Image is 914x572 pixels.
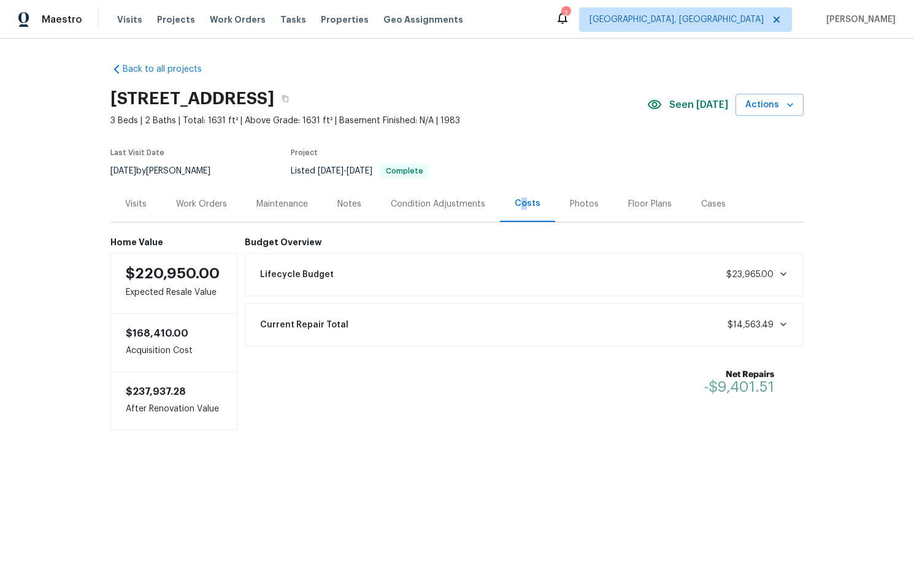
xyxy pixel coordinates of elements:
a: Back to all projects [110,63,228,75]
b: Net Repairs [704,368,774,381]
span: Complete [381,167,428,175]
div: Floor Plans [628,198,672,210]
span: $237,937.28 [126,387,186,397]
span: Geo Assignments [383,13,463,26]
div: Acquisition Cost [110,314,237,372]
button: Actions [735,94,804,116]
span: Projects [157,13,195,26]
div: Condition Adjustments [391,198,485,210]
div: After Renovation Value [110,372,237,430]
span: $23,965.00 [726,270,774,279]
div: Work Orders [176,198,227,210]
span: [DATE] [110,167,136,175]
div: Maintenance [256,198,308,210]
span: Visits [117,13,142,26]
span: [DATE] [347,167,372,175]
span: Work Orders [210,13,266,26]
span: Current Repair Total [260,319,348,331]
span: Actions [745,97,794,113]
div: Expected Resale Value [110,253,237,314]
span: Listed [291,167,429,175]
span: $168,410.00 [126,329,188,338]
div: by [PERSON_NAME] [110,164,225,178]
span: Seen [DATE] [669,99,728,111]
div: Photos [570,198,599,210]
h2: [STREET_ADDRESS] [110,93,274,105]
span: $220,950.00 [126,266,220,281]
div: Notes [337,198,361,210]
span: $14,563.49 [728,321,774,329]
span: Lifecycle Budget [260,269,334,281]
div: 2 [561,7,570,20]
span: [PERSON_NAME] [821,13,896,26]
span: [DATE] [318,167,344,175]
span: Project [291,149,318,156]
span: [GEOGRAPHIC_DATA], [GEOGRAPHIC_DATA] [589,13,764,26]
div: Visits [125,198,147,210]
span: - [318,167,372,175]
span: Tasks [280,15,306,24]
div: Cases [701,198,726,210]
span: Last Visit Date [110,149,164,156]
h6: Home Value [110,237,237,247]
button: Copy Address [274,88,296,110]
span: -$9,401.51 [704,379,774,394]
div: Costs [515,197,540,210]
span: 3 Beds | 2 Baths | Total: 1631 ft² | Above Grade: 1631 ft² | Basement Finished: N/A | 1983 [110,115,647,127]
h6: Budget Overview [245,237,804,247]
span: Properties [321,13,369,26]
span: Maestro [42,13,82,26]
